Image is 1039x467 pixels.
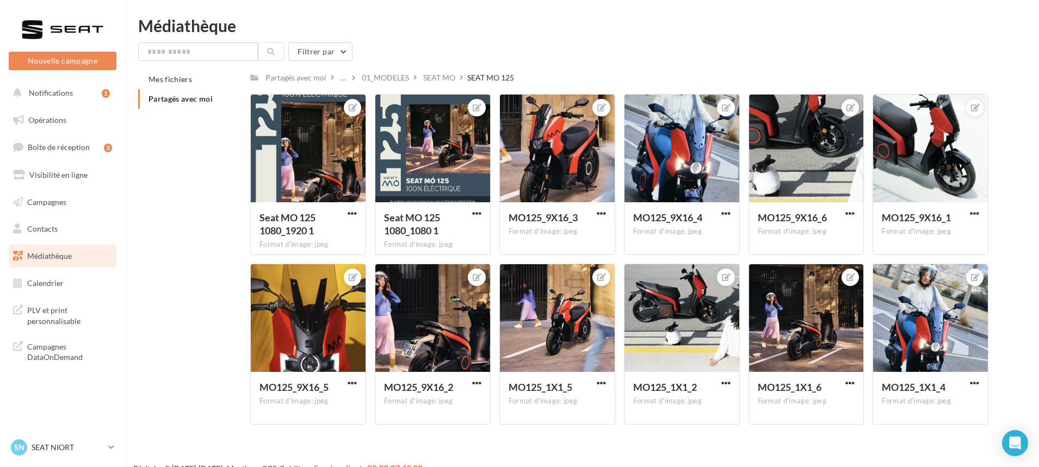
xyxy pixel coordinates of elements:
[138,17,1026,34] div: Médiathèque
[882,211,951,223] span: MO125_9X16_1
[259,211,316,236] span: Seat MO 125 1080_1920 1
[758,227,855,236] div: Format d'image: jpeg
[28,115,66,124] span: Opérations
[384,211,440,236] span: Seat MO 125 1080_1080 1
[7,298,119,331] a: PLV et print personnalisable
[758,381,821,393] span: MO125_1X1_6
[259,396,357,406] div: Format d'image: jpeg
[7,335,119,367] a: Campagnes DataOnDemand
[509,227,606,236] div: Format d'image: jpeg
[7,135,119,159] a: Boîte de réception3
[467,72,514,83] div: SEAT MO 125
[28,142,90,152] span: Boîte de réception
[149,94,213,103] span: Partagés avec moi
[27,251,72,260] span: Médiathèque
[9,437,116,458] a: SN SEAT NIORT
[384,240,481,250] div: Format d'image: jpeg
[362,72,409,83] div: 01_MODELES
[7,82,114,104] button: Notifications 1
[882,381,945,393] span: MO125_1X1_4
[27,303,112,326] span: PLV et print personnalisable
[509,381,572,393] span: MO125_1X1_5
[14,442,24,453] span: SN
[7,217,119,240] a: Contacts
[882,227,979,236] div: Format d'image: jpeg
[259,240,357,250] div: Format d'image: jpeg
[27,278,64,288] span: Calendrier
[9,52,116,70] button: Nouvelle campagne
[32,442,104,453] p: SEAT NIORT
[423,72,455,83] div: SEAT MO
[7,109,119,132] a: Opérations
[882,396,979,406] div: Format d'image: jpeg
[259,381,329,393] span: MO125_9X16_5
[633,227,731,236] div: Format d'image: jpeg
[633,396,731,406] div: Format d'image: jpeg
[509,211,578,223] span: MO125_9X16_3
[338,70,348,85] div: ...
[29,170,88,179] span: Visibilité en ligne
[758,211,827,223] span: MO125_9X16_6
[27,339,112,363] span: Campagnes DataOnDemand
[27,197,66,206] span: Campagnes
[29,88,73,97] span: Notifications
[27,224,58,233] span: Contacts
[758,396,855,406] div: Format d'image: jpeg
[7,191,119,214] a: Campagnes
[1002,430,1028,456] div: Open Intercom Messenger
[7,245,119,267] a: Médiathèque
[7,272,119,295] a: Calendrier
[384,396,481,406] div: Format d'image: jpeg
[633,381,697,393] span: MO125_1X1_2
[633,211,702,223] span: MO125_9X16_4
[149,74,192,84] span: Mes fichiers
[288,42,352,61] button: Filtrer par
[104,144,112,152] div: 3
[384,381,453,393] span: MO125_9X16_2
[509,396,606,406] div: Format d'image: jpeg
[102,89,110,98] div: 1
[265,72,326,83] div: Partagés avec moi
[7,164,119,186] a: Visibilité en ligne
